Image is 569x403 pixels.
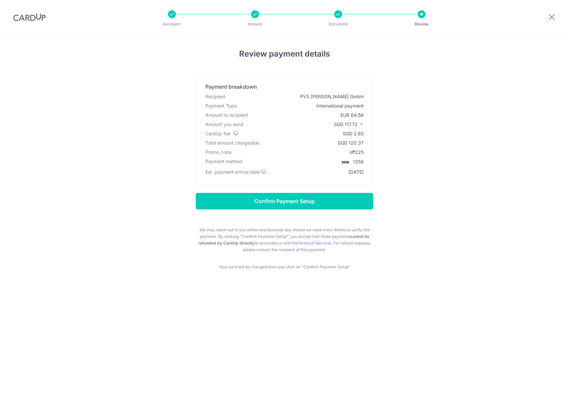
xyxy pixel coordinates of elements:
[205,93,226,100] div: Recipient
[300,93,364,100] div: PVS [PERSON_NAME] GmbH
[334,121,358,127] span: SGD 117.72
[196,193,373,209] input: Confirm Payment Setup
[314,21,363,27] p: Document
[348,169,364,175] div: [DATE]
[196,227,373,253] p: We may reach out to you within one business day should we need more details to verify this paymen...
[196,264,373,270] p: Your card will be charged once you click on "Confirm Payment Setup"
[205,131,231,136] span: CardUp fee
[91,48,478,60] h4: Review payment details
[298,241,330,246] a: Terms of Service
[205,140,259,146] span: Total amount chargeable
[353,159,364,164] span: 1358
[205,158,242,166] div: Payment method
[205,121,243,128] div: Amount you send
[343,130,364,137] div: SGD 2.65
[13,13,46,21] img: CardUp
[231,21,280,27] p: Amount
[316,103,364,109] div: International payment
[205,169,266,175] div: Est. payment arrival date
[205,103,237,109] span: translation missing: en.account_steps.new_confirm_form.xb_payment.header.payment_type
[147,21,196,27] p: Recipient
[397,21,446,27] p: Review
[205,83,257,91] div: Payment breakdown
[205,149,232,156] div: Promo code
[340,112,364,118] div: EUR 64.58
[334,121,364,128] p: SGD 117.72
[338,140,364,146] div: SGD 120.37
[205,112,248,118] div: Amount to recipient
[338,158,352,166] img: <span class="translation_missing" title="translation missing: en.account_steps.new_confirm_form.b...
[349,149,364,156] div: off225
